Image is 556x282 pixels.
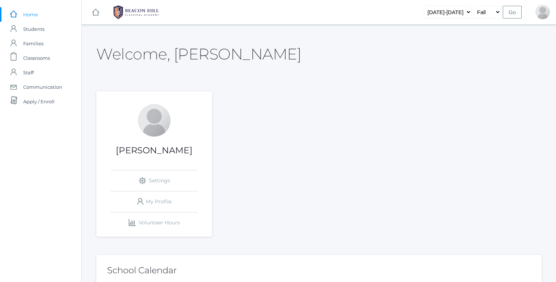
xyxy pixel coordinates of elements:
span: Apply / Enroll [23,94,55,109]
a: My Profile [111,191,198,212]
div: Jaimie Watson [138,104,170,137]
div: Jaimie Watson [535,5,550,19]
span: Communication [23,80,62,94]
a: Settings [111,170,198,191]
img: 1_BHCALogos-05.png [109,3,163,21]
h1: [PERSON_NAME] [96,146,212,155]
span: Classrooms [23,51,50,65]
input: Go [503,6,522,18]
h2: School Calendar [107,266,531,275]
span: Staff [23,65,34,80]
span: Families [23,36,43,51]
span: Home [23,7,38,22]
h2: Welcome, [PERSON_NAME] [96,46,301,62]
span: Students [23,22,45,36]
a: Volunteer Hours [111,212,198,233]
